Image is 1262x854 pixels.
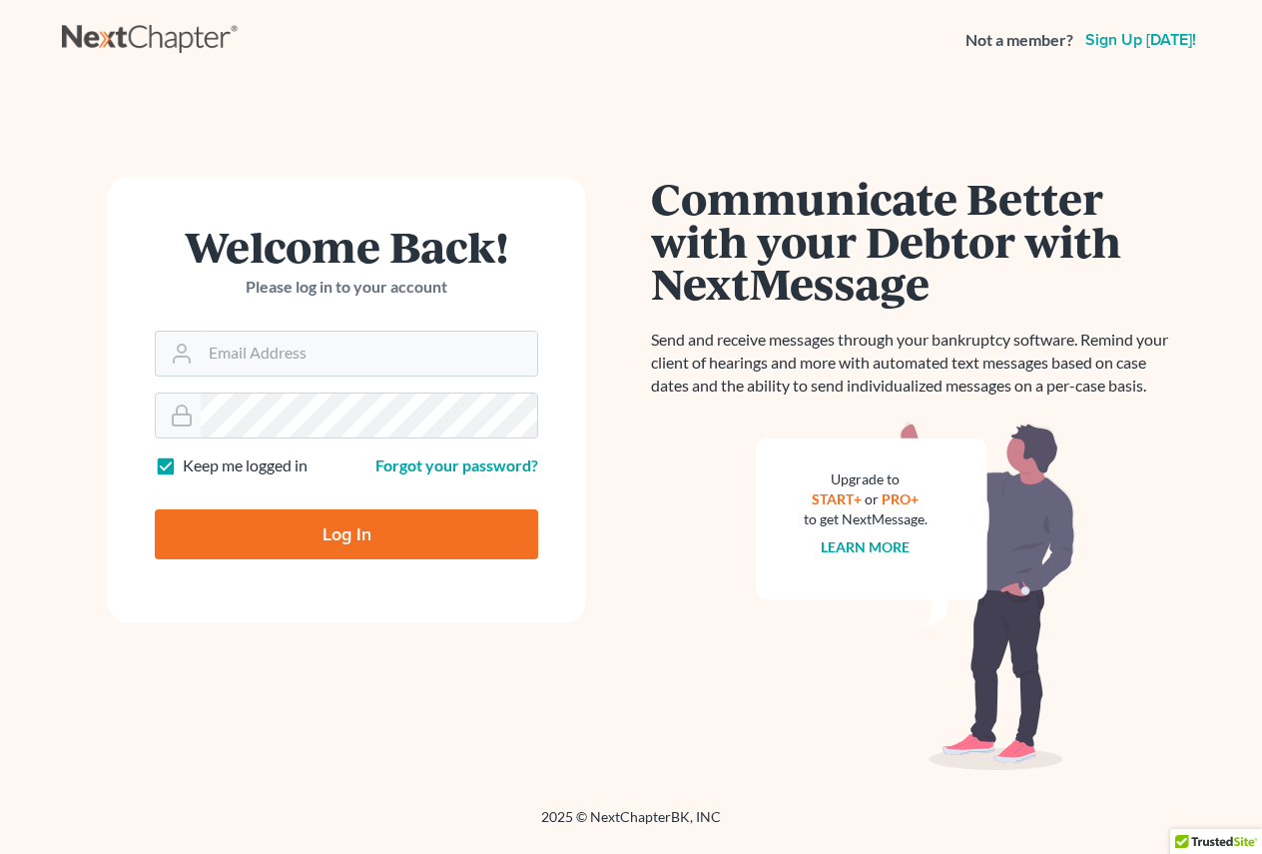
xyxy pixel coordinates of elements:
[651,177,1180,305] h1: Communicate Better with your Debtor with NextMessage
[375,455,538,474] a: Forgot your password?
[651,329,1180,398] p: Send and receive messages through your bankruptcy software. Remind your client of hearings and mo...
[813,490,863,507] a: START+
[804,469,928,489] div: Upgrade to
[822,538,911,555] a: Learn more
[62,807,1200,843] div: 2025 © NextChapterBK, INC
[883,490,920,507] a: PRO+
[1081,32,1200,48] a: Sign up [DATE]!
[201,332,537,376] input: Email Address
[866,490,880,507] span: or
[965,29,1073,52] strong: Not a member?
[155,276,538,299] p: Please log in to your account
[155,225,538,268] h1: Welcome Back!
[804,509,928,529] div: to get NextMessage.
[155,509,538,559] input: Log In
[183,454,308,477] label: Keep me logged in
[756,422,1075,771] img: nextmessage_bg-59042aed3d76b12b5cd301f8e5b87938c9018125f34e5fa2b7a6b67550977c72.svg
